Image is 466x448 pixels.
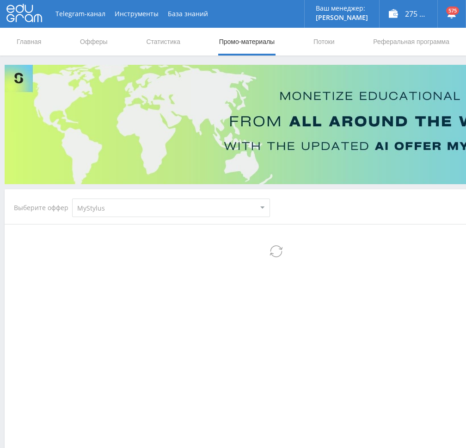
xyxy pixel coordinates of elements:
div: Выберите оффер [14,204,72,212]
a: Реферальная программа [372,28,450,56]
p: Ваш менеджер: [316,5,368,12]
a: Главная [16,28,42,56]
p: [PERSON_NAME] [316,14,368,21]
a: Потоки [313,28,336,56]
a: Промо-материалы [218,28,276,56]
a: Офферы [79,28,109,56]
a: Статистика [145,28,181,56]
